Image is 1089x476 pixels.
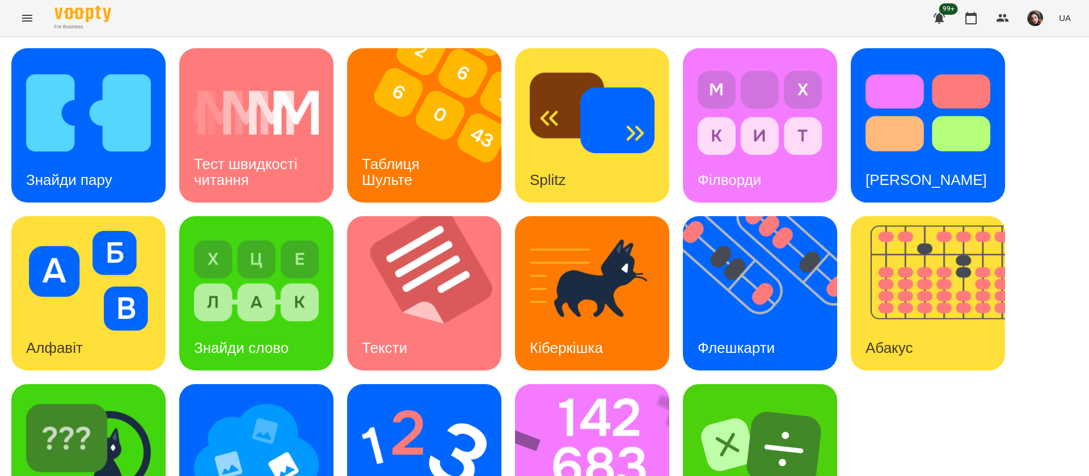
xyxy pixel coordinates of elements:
[1054,7,1075,28] button: UA
[54,6,111,22] img: Voopty Logo
[26,63,151,163] img: Знайди пару
[347,216,501,370] a: ТекстиТексти
[866,171,987,188] h3: [PERSON_NAME]
[194,63,319,163] img: Тест швидкості читання
[26,171,112,188] h3: Знайди пару
[939,3,958,15] span: 99+
[362,339,407,356] h3: Тексти
[11,216,166,370] a: АлфавітАлфавіт
[54,23,111,31] span: For Business
[851,216,1019,370] img: Абакус
[530,63,655,163] img: Splitz
[194,155,301,188] h3: Тест швидкості читання
[515,216,669,370] a: КіберкішкаКіберкішка
[698,171,761,188] h3: Філворди
[683,216,837,370] a: ФлешкартиФлешкарти
[194,231,319,331] img: Знайди слово
[1059,12,1071,24] span: UA
[530,171,566,188] h3: Splitz
[14,5,41,32] button: Menu
[11,48,166,203] a: Знайди паруЗнайди пару
[347,48,501,203] a: Таблиця ШультеТаблиця Шульте
[179,48,334,203] a: Тест швидкості читанняТест швидкості читання
[698,63,822,163] img: Філворди
[194,339,289,356] h3: Знайди слово
[683,48,837,203] a: ФілвордиФілворди
[362,155,424,188] h3: Таблиця Шульте
[851,216,1005,370] a: АбакусАбакус
[866,339,913,356] h3: Абакус
[347,48,516,203] img: Таблиця Шульте
[26,231,151,331] img: Алфавіт
[179,216,334,370] a: Знайди словоЗнайди слово
[347,216,516,370] img: Тексти
[26,339,83,356] h3: Алфавіт
[1027,10,1043,26] img: 415cf204168fa55e927162f296ff3726.jpg
[530,339,603,356] h3: Кіберкішка
[515,48,669,203] a: SplitzSplitz
[698,339,775,356] h3: Флешкарти
[530,231,655,331] img: Кіберкішка
[866,63,990,163] img: Тест Струпа
[851,48,1005,203] a: Тест Струпа[PERSON_NAME]
[683,216,851,370] img: Флешкарти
